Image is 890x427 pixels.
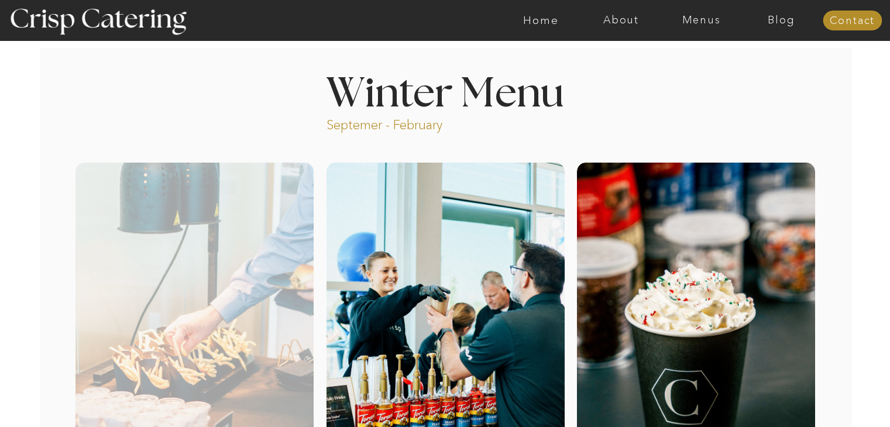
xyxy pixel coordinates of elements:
a: Menus [661,15,741,26]
a: Contact [823,15,882,27]
h1: Winter Menu [283,74,608,108]
a: Blog [741,15,822,26]
a: About [581,15,661,26]
a: Home [501,15,581,26]
p: Septemer - February [327,116,487,130]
